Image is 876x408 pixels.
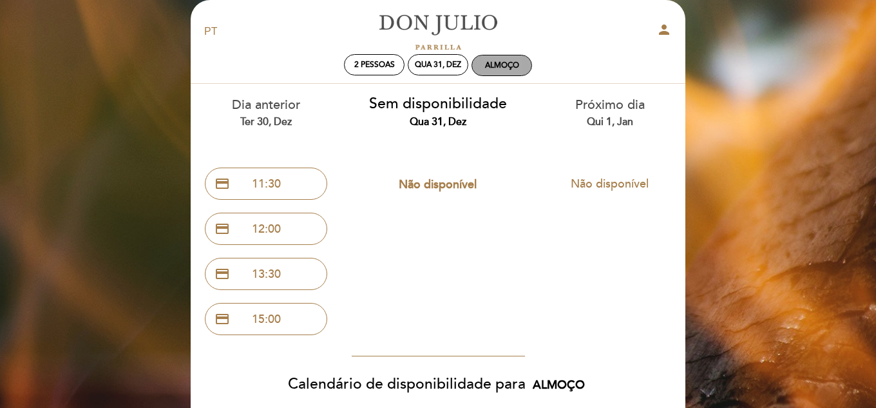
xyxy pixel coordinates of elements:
div: Próximo dia [533,96,686,129]
span: Sem disponibilidade [369,95,507,113]
div: Qua 31, dez [362,115,515,130]
span: Calendário de disponibilidade para [288,375,526,393]
div: Ter 30, dez [190,115,343,130]
button: credit_card 15:00 [205,303,327,335]
span: Não disponível [399,177,477,191]
i: person [656,22,672,37]
button: credit_card 13:30 [205,258,327,290]
span: credit_card [214,176,230,191]
span: credit_card [214,221,230,237]
span: credit_card [214,311,230,327]
div: Qua 31, dez [415,60,461,70]
button: person [656,22,672,42]
button: Não disponível [549,168,671,200]
div: Dia anterior [190,96,343,129]
span: 2 pessoas [354,60,395,70]
a: [PERSON_NAME] [357,14,519,50]
button: Não disponível [377,168,499,200]
button: credit_card 11:30 [205,168,327,200]
div: Qui 1, jan [533,115,686,130]
button: credit_card 12:00 [205,213,327,245]
div: Almoço [485,61,519,70]
span: credit_card [214,266,230,282]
